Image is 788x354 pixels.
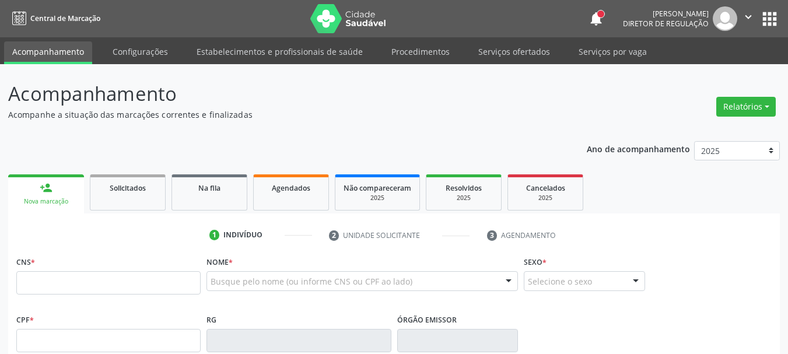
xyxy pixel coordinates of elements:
p: Ano de acompanhamento [587,141,690,156]
span: Solicitados [110,183,146,193]
span: Selecione o sexo [528,275,592,288]
img: img [713,6,737,31]
label: RG [206,311,216,329]
button:  [737,6,759,31]
button: Relatórios [716,97,776,117]
div: 2025 [344,194,411,202]
a: Serviços por vaga [570,41,655,62]
button: apps [759,9,780,29]
span: Resolvidos [446,183,482,193]
span: Central de Marcação [30,13,100,23]
button: notifications [588,10,604,27]
label: CNS [16,253,35,271]
a: Acompanhamento [4,41,92,64]
div: Indivíduo [223,230,262,240]
div: person_add [40,181,52,194]
a: Procedimentos [383,41,458,62]
span: Não compareceram [344,183,411,193]
div: 2025 [435,194,493,202]
i:  [742,10,755,23]
p: Acompanhamento [8,79,548,108]
div: [PERSON_NAME] [623,9,709,19]
span: Diretor de regulação [623,19,709,29]
div: 2025 [516,194,575,202]
div: Nova marcação [16,197,76,206]
a: Serviços ofertados [470,41,558,62]
span: Cancelados [526,183,565,193]
span: Na fila [198,183,220,193]
div: 1 [209,230,220,240]
span: Busque pelo nome (ou informe CNS ou CPF ao lado) [211,275,412,288]
p: Acompanhe a situação das marcações correntes e finalizadas [8,108,548,121]
label: Órgão emissor [397,311,457,329]
span: Agendados [272,183,310,193]
label: Nome [206,253,233,271]
a: Central de Marcação [8,9,100,28]
a: Configurações [104,41,176,62]
label: Sexo [524,253,547,271]
a: Estabelecimentos e profissionais de saúde [188,41,371,62]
